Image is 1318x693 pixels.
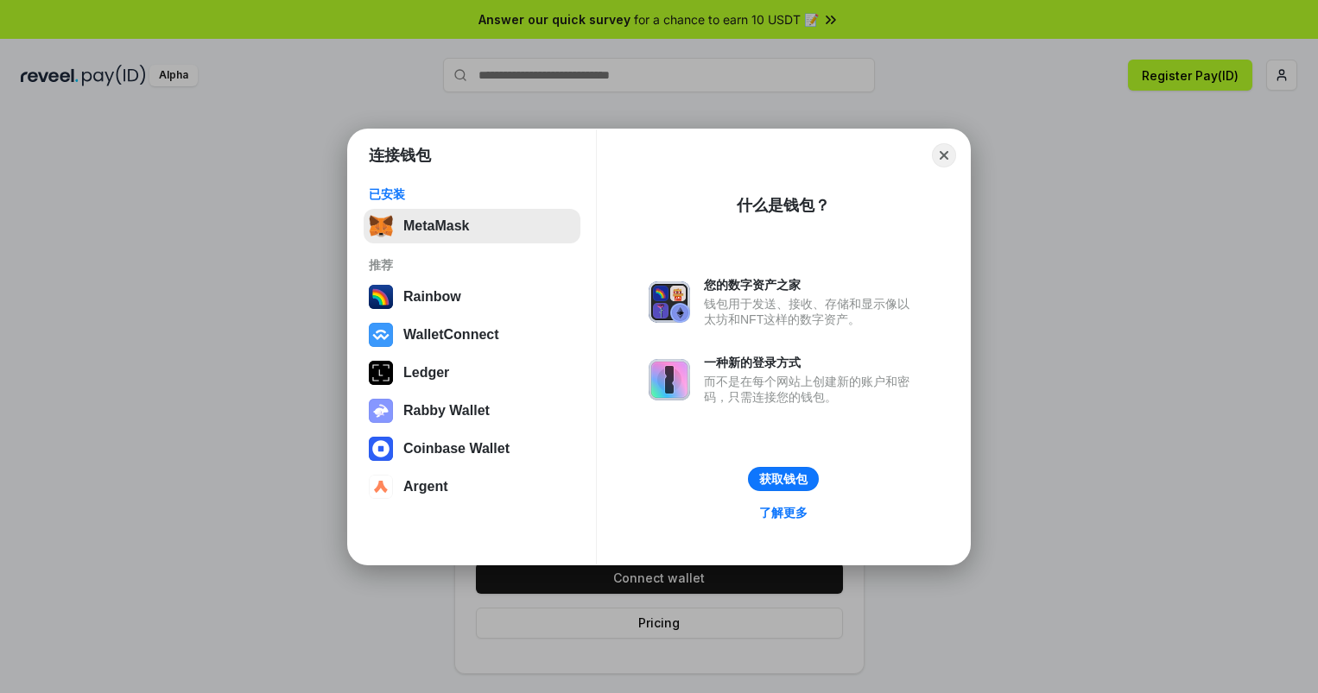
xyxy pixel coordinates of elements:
a: 了解更多 [749,501,818,524]
button: Coinbase Wallet [364,432,580,466]
div: Coinbase Wallet [403,441,510,457]
div: 而不是在每个网站上创建新的账户和密码，只需连接您的钱包。 [704,374,918,405]
div: 什么是钱包？ [737,195,830,216]
button: Rabby Wallet [364,394,580,428]
div: MetaMask [403,218,469,234]
button: Rainbow [364,280,580,314]
div: 推荐 [369,257,575,273]
div: 您的数字资产之家 [704,277,918,293]
div: 已安装 [369,186,575,202]
img: svg+xml,%3Csvg%20width%3D%2228%22%20height%3D%2228%22%20viewBox%3D%220%200%2028%2028%22%20fill%3D... [369,437,393,461]
img: svg+xml,%3Csvg%20xmlns%3D%22http%3A%2F%2Fwww.w3.org%2F2000%2Fsvg%22%20fill%3D%22none%22%20viewBox... [649,281,690,323]
button: WalletConnect [364,318,580,352]
div: 钱包用于发送、接收、存储和显示像以太坊和NFT这样的数字资产。 [704,296,918,327]
h1: 连接钱包 [369,145,431,166]
div: WalletConnect [403,327,499,343]
img: svg+xml,%3Csvg%20width%3D%2228%22%20height%3D%2228%22%20viewBox%3D%220%200%2028%2028%22%20fill%3D... [369,475,393,499]
div: 一种新的登录方式 [704,355,918,370]
button: MetaMask [364,209,580,243]
div: Ledger [403,365,449,381]
div: 获取钱包 [759,471,808,487]
img: svg+xml,%3Csvg%20xmlns%3D%22http%3A%2F%2Fwww.w3.org%2F2000%2Fsvg%22%20fill%3D%22none%22%20viewBox... [369,399,393,423]
img: svg+xml,%3Csvg%20xmlns%3D%22http%3A%2F%2Fwww.w3.org%2F2000%2Fsvg%22%20fill%3D%22none%22%20viewBox... [649,359,690,400]
img: svg+xml,%3Csvg%20width%3D%2228%22%20height%3D%2228%22%20viewBox%3D%220%200%2028%2028%22%20fill%3D... [369,323,393,347]
div: Rabby Wallet [403,403,490,419]
button: Argent [364,469,580,504]
button: Close [932,143,956,167]
button: 获取钱包 [748,467,819,491]
button: Ledger [364,356,580,390]
div: Argent [403,479,448,495]
div: Rainbow [403,289,461,305]
img: svg+xml,%3Csvg%20xmlns%3D%22http%3A%2F%2Fwww.w3.org%2F2000%2Fsvg%22%20width%3D%2228%22%20height%3... [369,361,393,385]
img: svg+xml,%3Csvg%20width%3D%22120%22%20height%3D%22120%22%20viewBox%3D%220%200%20120%20120%22%20fil... [369,285,393,309]
div: 了解更多 [759,505,808,520]
img: svg+xml,%3Csvg%20fill%3D%22none%22%20height%3D%2233%22%20viewBox%3D%220%200%2035%2033%22%20width%... [369,214,393,238]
